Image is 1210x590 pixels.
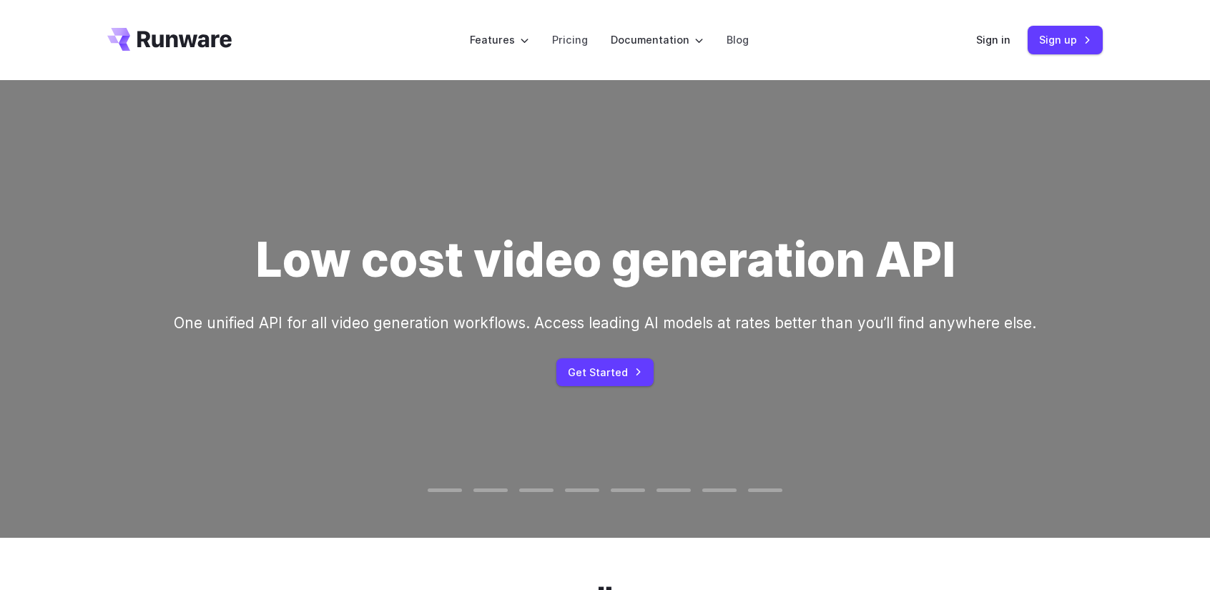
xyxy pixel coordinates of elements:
[727,31,749,48] a: Blog
[1028,26,1103,54] a: Sign up
[174,311,1036,335] p: One unified API for all video generation workflows. Access leading AI models at rates better than...
[107,28,232,51] a: Go to /
[556,358,654,386] a: Get Started
[552,31,588,48] a: Pricing
[470,31,529,48] label: Features
[611,31,704,48] label: Documentation
[255,232,955,288] h1: Low cost video generation API
[976,31,1010,48] a: Sign in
